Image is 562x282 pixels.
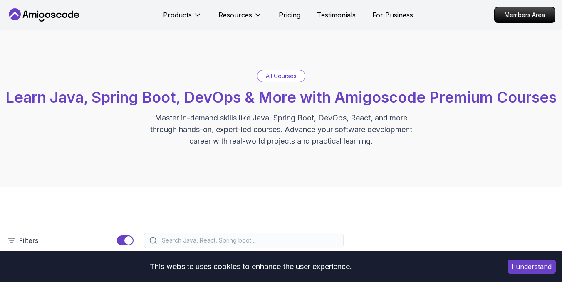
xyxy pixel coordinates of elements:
[218,10,262,27] button: Resources
[160,236,338,245] input: Search Java, React, Spring boot ...
[19,235,38,245] p: Filters
[494,7,555,23] a: Members Area
[163,10,202,27] button: Products
[6,257,495,276] div: This website uses cookies to enhance the user experience.
[495,7,555,22] p: Members Area
[372,10,413,20] a: For Business
[5,88,557,106] span: Learn Java, Spring Boot, DevOps & More with Amigoscode Premium Courses
[141,112,421,147] p: Master in-demand skills like Java, Spring Boot, DevOps, React, and more through hands-on, expert-...
[218,10,252,20] p: Resources
[266,72,297,80] p: All Courses
[317,10,356,20] a: Testimonials
[163,10,192,20] p: Products
[279,10,300,20] a: Pricing
[508,260,556,274] button: Accept cookies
